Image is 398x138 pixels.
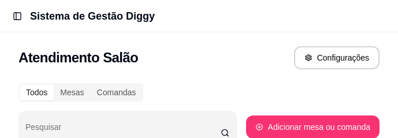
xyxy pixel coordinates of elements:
[54,84,90,100] div: Mesas
[18,49,138,67] h2: Atendimento Salão
[294,46,380,69] button: Configurações
[91,84,143,100] div: Comandas
[20,84,54,100] div: Todos
[30,8,155,24] h1: Sistema de Gestão Diggy
[25,126,221,137] input: Pesquisar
